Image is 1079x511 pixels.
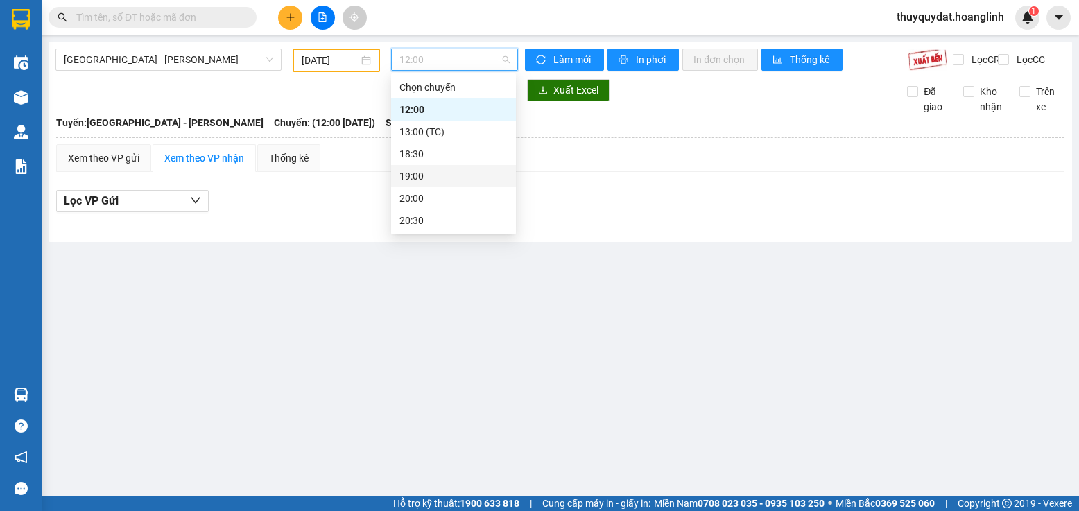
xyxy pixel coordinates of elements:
img: warehouse-icon [14,90,28,105]
span: Hà Nội - Quảng Bình [64,49,273,70]
img: 9k= [908,49,947,71]
button: syncLàm mới [525,49,604,71]
strong: 0369 525 060 [875,498,935,509]
button: In đơn chọn [682,49,758,71]
b: Tuyến: [GEOGRAPHIC_DATA] - [PERSON_NAME] [56,117,264,128]
span: down [190,195,201,206]
span: Miền Bắc [836,496,935,511]
img: warehouse-icon [14,55,28,70]
span: question-circle [15,419,28,433]
span: 12:00 [399,49,510,70]
div: Chọn chuyến [399,80,508,95]
span: | [945,496,947,511]
div: 12:00 [399,102,508,117]
button: downloadXuất Excel [527,79,610,101]
span: notification [15,451,28,464]
span: Lọc CR [966,52,1002,67]
img: logo-vxr [12,9,30,30]
span: ⚪️ [828,501,832,506]
span: | [530,496,532,511]
img: icon-new-feature [1021,11,1034,24]
div: Xem theo VP nhận [164,150,244,166]
span: Lọc CC [1011,52,1047,67]
span: Lọc VP Gửi [64,192,119,209]
span: bar-chart [772,55,784,66]
span: copyright [1002,499,1012,508]
span: Miền Nam [654,496,825,511]
sup: 1 [1029,6,1039,16]
button: printerIn phơi [607,49,679,71]
div: Thống kê [269,150,309,166]
span: caret-down [1053,11,1065,24]
div: Chọn chuyến [391,76,516,98]
span: file-add [318,12,327,22]
div: 20:30 [399,213,508,228]
span: Cung cấp máy in - giấy in: [542,496,650,511]
span: Số xe: [386,115,413,130]
span: Thống kê [790,52,831,67]
div: 20:00 [399,191,508,206]
span: Trên xe [1030,84,1065,114]
button: caret-down [1046,6,1071,30]
div: Xem theo VP gửi [68,150,139,166]
span: plus [286,12,295,22]
span: sync [536,55,548,66]
span: printer [619,55,630,66]
span: Kho nhận [974,84,1009,114]
button: bar-chartThống kê [761,49,843,71]
strong: 0708 023 035 - 0935 103 250 [698,498,825,509]
span: 1 [1031,6,1036,16]
input: Tìm tên, số ĐT hoặc mã đơn [76,10,240,25]
div: 19:00 [399,168,508,184]
span: Làm mới [553,52,593,67]
div: 13:00 (TC) [399,124,508,139]
img: solution-icon [14,159,28,174]
strong: 1900 633 818 [460,498,519,509]
button: aim [343,6,367,30]
span: Chuyến: (12:00 [DATE]) [274,115,375,130]
span: In phơi [636,52,668,67]
div: 18:30 [399,146,508,162]
span: thuyquydat.hoanglinh [886,8,1015,26]
span: aim [349,12,359,22]
button: plus [278,6,302,30]
button: file-add [311,6,335,30]
span: Hỗ trợ kỹ thuật: [393,496,519,511]
button: Lọc VP Gửi [56,190,209,212]
span: message [15,482,28,495]
input: 12/09/2025 [302,53,359,68]
span: Đã giao [918,84,953,114]
img: warehouse-icon [14,388,28,402]
span: search [58,12,67,22]
img: warehouse-icon [14,125,28,139]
